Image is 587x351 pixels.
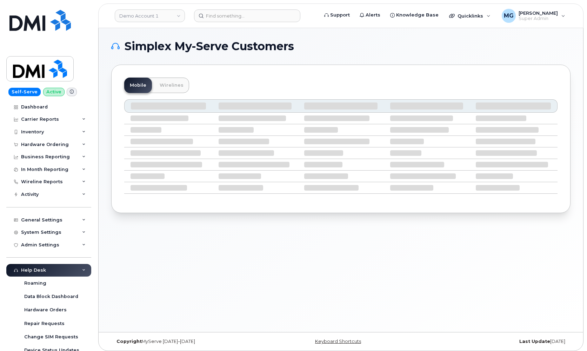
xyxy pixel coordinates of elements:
a: Wirelines [154,78,189,93]
a: Mobile [124,78,152,93]
a: Keyboard Shortcuts [315,339,361,344]
strong: Copyright [116,339,142,344]
div: MyServe [DATE]–[DATE] [111,339,264,344]
strong: Last Update [519,339,550,344]
span: Simplex My-Serve Customers [125,41,294,52]
div: [DATE] [418,339,571,344]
